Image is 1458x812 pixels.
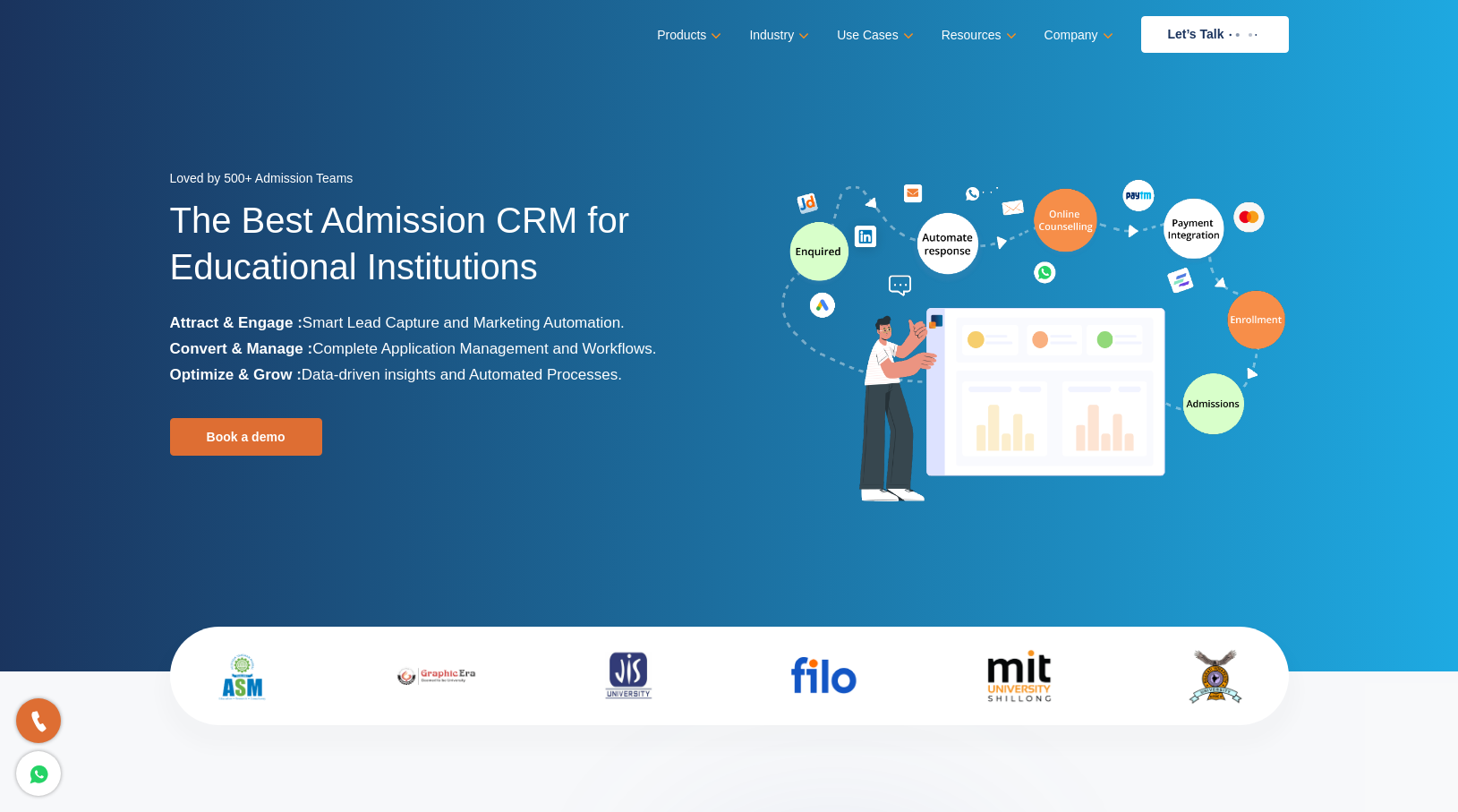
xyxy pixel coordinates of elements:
[302,366,622,383] span: Data-driven insights and Automated Processes.
[170,314,303,331] b: Attract & Engage :
[657,22,718,48] a: Products
[303,314,625,331] span: Smart Lead Capture and Marketing Automation.
[942,22,1013,48] a: Resources
[170,418,322,456] a: Book a demo
[312,340,656,357] span: Complete Application Management and Workflows.
[1044,22,1110,48] a: Company
[170,366,302,383] b: Optimize & Grow :
[170,166,716,197] div: Loved by 500+ Admission Teams
[1141,16,1289,53] a: Let’s Talk
[749,22,806,48] a: Industry
[779,175,1289,509] img: admission-software-home-page-header
[170,197,716,310] h1: The Best Admission CRM for Educational Institutions
[837,22,909,48] a: Use Cases
[170,340,313,357] b: Convert & Manage :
